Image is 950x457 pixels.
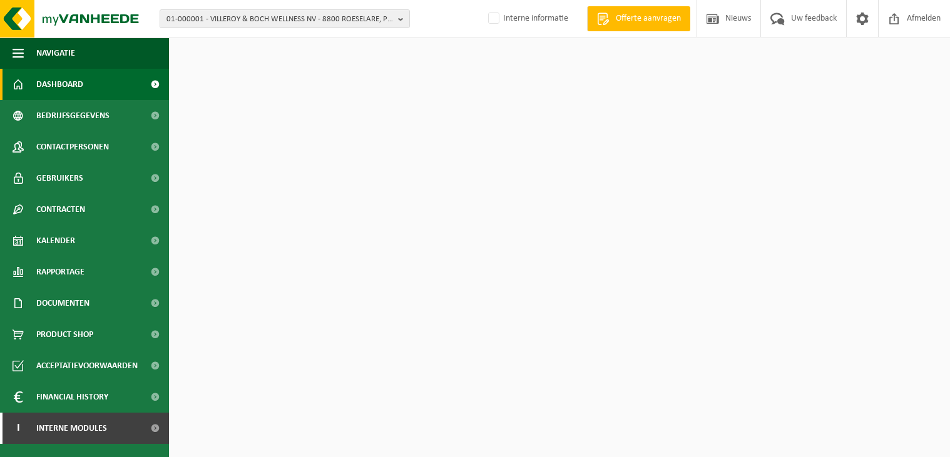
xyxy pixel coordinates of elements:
[13,413,24,444] span: I
[36,381,108,413] span: Financial History
[587,6,690,31] a: Offerte aanvragen
[36,69,83,100] span: Dashboard
[36,100,110,131] span: Bedrijfsgegevens
[36,288,89,319] span: Documenten
[613,13,684,25] span: Offerte aanvragen
[36,319,93,350] span: Product Shop
[36,256,84,288] span: Rapportage
[36,194,85,225] span: Contracten
[486,9,568,28] label: Interne informatie
[36,350,138,381] span: Acceptatievoorwaarden
[36,38,75,69] span: Navigatie
[36,413,107,444] span: Interne modules
[166,10,393,29] span: 01-000001 - VILLEROY & BOCH WELLNESS NV - 8800 ROESELARE, POPULIERSTRAAT 1
[36,163,83,194] span: Gebruikers
[160,9,410,28] button: 01-000001 - VILLEROY & BOCH WELLNESS NV - 8800 ROESELARE, POPULIERSTRAAT 1
[36,225,75,256] span: Kalender
[36,131,109,163] span: Contactpersonen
